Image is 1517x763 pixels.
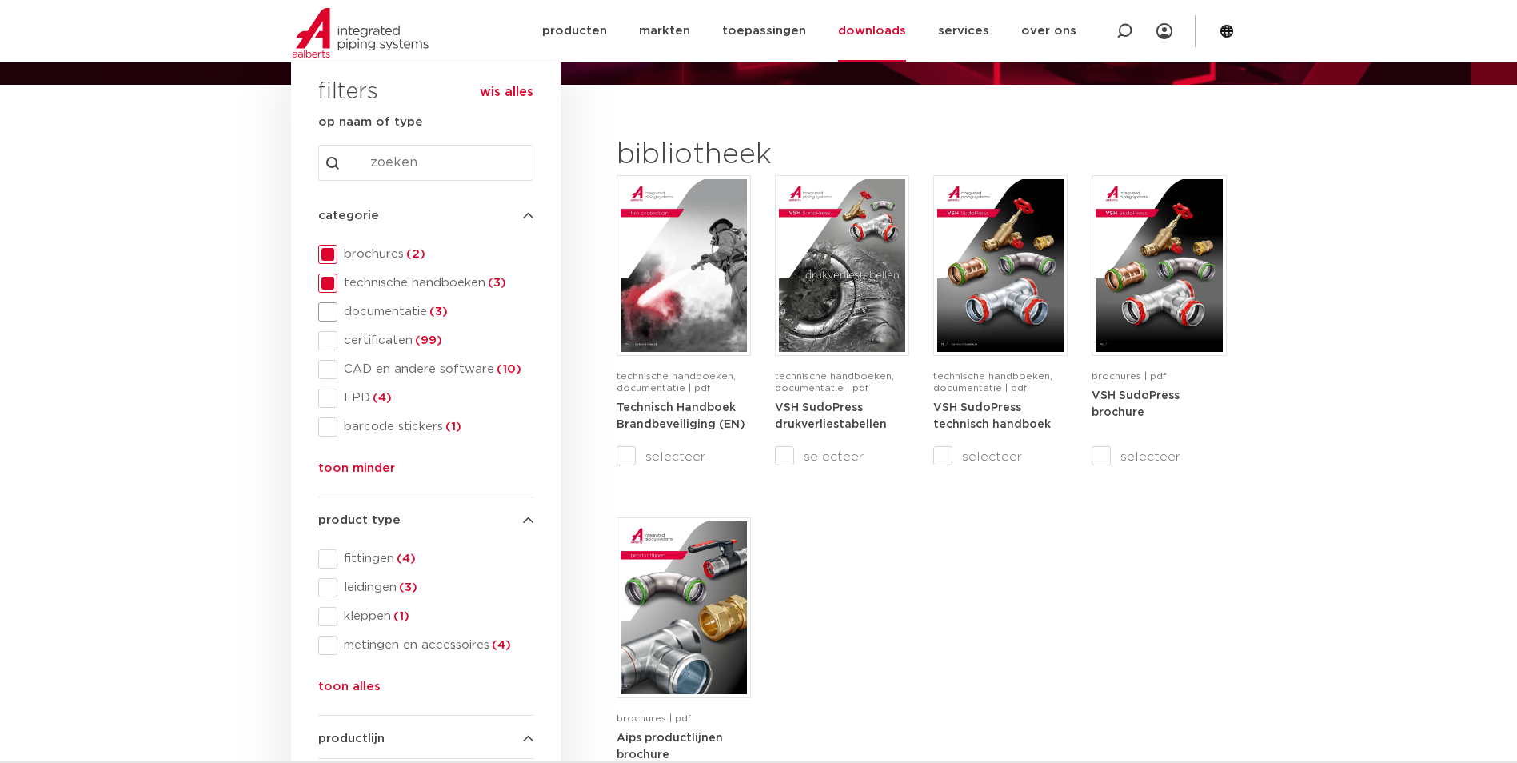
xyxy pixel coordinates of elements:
[391,610,409,622] span: (1)
[621,521,747,694] img: Aips-Product-lines_A4SuperHero-5010346-2024_1.1_NL-pdf.jpg
[318,549,533,569] div: fittingen(4)
[489,639,511,651] span: (4)
[413,334,442,346] span: (99)
[494,363,521,375] span: (10)
[933,447,1068,466] label: selecteer
[480,84,533,100] button: wis alles
[337,637,533,653] span: metingen en accessoires
[933,371,1052,393] span: technische handboeken, documentatie | pdf
[318,459,395,485] button: toon minder
[775,447,909,466] label: selecteer
[337,580,533,596] span: leidingen
[318,302,533,322] div: documentatie(3)
[443,421,461,433] span: (1)
[318,511,533,530] h4: product type
[337,390,533,406] span: EPD
[617,371,736,393] span: technische handboeken, documentatie | pdf
[933,401,1051,431] a: VSH SudoPress technisch handboek
[318,274,533,293] div: technische handboeken(3)
[318,607,533,626] div: kleppen(1)
[337,419,533,435] span: barcode stickers
[394,553,416,565] span: (4)
[1096,179,1222,352] img: VSH-SudoPress_A4Brochure-5007222-2021_1.0_NL-1-pdf.jpg
[370,392,392,404] span: (4)
[337,609,533,625] span: kleppen
[617,732,723,761] a: Aips productlijnen brochure
[337,275,533,291] span: technische handboeken
[404,248,425,260] span: (2)
[318,206,533,226] h4: categorie
[1092,371,1166,381] span: brochures | pdf
[617,713,691,723] span: brochures | pdf
[617,401,745,431] a: Technisch Handboek Brandbeveiliging (EN)
[397,581,417,593] span: (3)
[427,306,448,318] span: (3)
[318,729,533,749] h4: productlijn
[775,371,894,393] span: technische handboeken, documentatie | pdf
[337,304,533,320] span: documentatie
[937,179,1064,352] img: VSH-SudoPress_A4TM_5001604-2023-3.0_NL-pdf.jpg
[617,136,901,174] h2: bibliotheek
[318,331,533,350] div: certificaten(99)
[318,245,533,264] div: brochures(2)
[617,447,751,466] label: selecteer
[318,417,533,437] div: barcode stickers(1)
[337,246,533,262] span: brochures
[621,179,747,352] img: FireProtection_A4TM_5007915_2025_2.0_EN-pdf.jpg
[1092,447,1226,466] label: selecteer
[1092,389,1180,419] a: VSH SudoPress brochure
[318,578,533,597] div: leidingen(3)
[775,401,887,431] a: VSH SudoPress drukverliestabellen
[617,733,723,761] strong: Aips productlijnen brochure
[318,116,423,128] strong: op naam of type
[318,389,533,408] div: EPD(4)
[318,74,378,112] h3: filters
[337,333,533,349] span: certificaten
[337,362,533,378] span: CAD en andere software
[485,277,506,289] span: (3)
[318,360,533,379] div: CAD en andere software(10)
[318,636,533,655] div: metingen en accessoires(4)
[779,179,905,352] img: VSH-SudoPress_A4PLT_5007706_2024-2.0_NL-pdf.jpg
[337,551,533,567] span: fittingen
[318,677,381,703] button: toon alles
